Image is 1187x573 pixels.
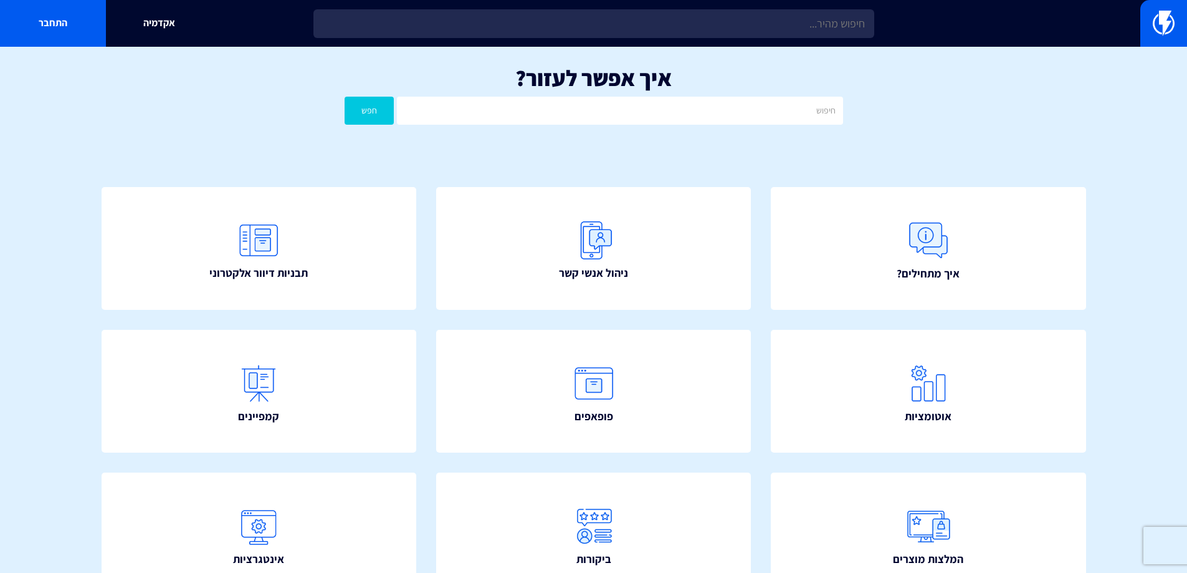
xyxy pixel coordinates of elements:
[102,187,417,311] a: תבניות דיוור אלקטרוני
[559,265,628,281] span: ניהול אנשי קשר
[397,97,842,125] input: חיפוש
[893,551,963,567] span: המלצות מוצרים
[771,187,1086,311] a: איך מתחילים?
[576,551,611,567] span: ביקורות
[209,265,308,281] span: תבניות דיוור אלקטרוני
[897,266,960,282] span: איך מתחילים?
[436,330,751,453] a: פופאפים
[102,330,417,453] a: קמפיינים
[345,97,394,125] button: חפש
[905,408,951,425] span: אוטומציות
[771,330,1086,453] a: אוטומציות
[19,65,1168,90] h1: איך אפשר לעזור?
[238,408,279,425] span: קמפיינים
[574,408,613,425] span: פופאפים
[233,551,284,567] span: אינטגרציות
[436,187,751,311] a: ניהול אנשי קשר
[313,9,874,38] input: חיפוש מהיר...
